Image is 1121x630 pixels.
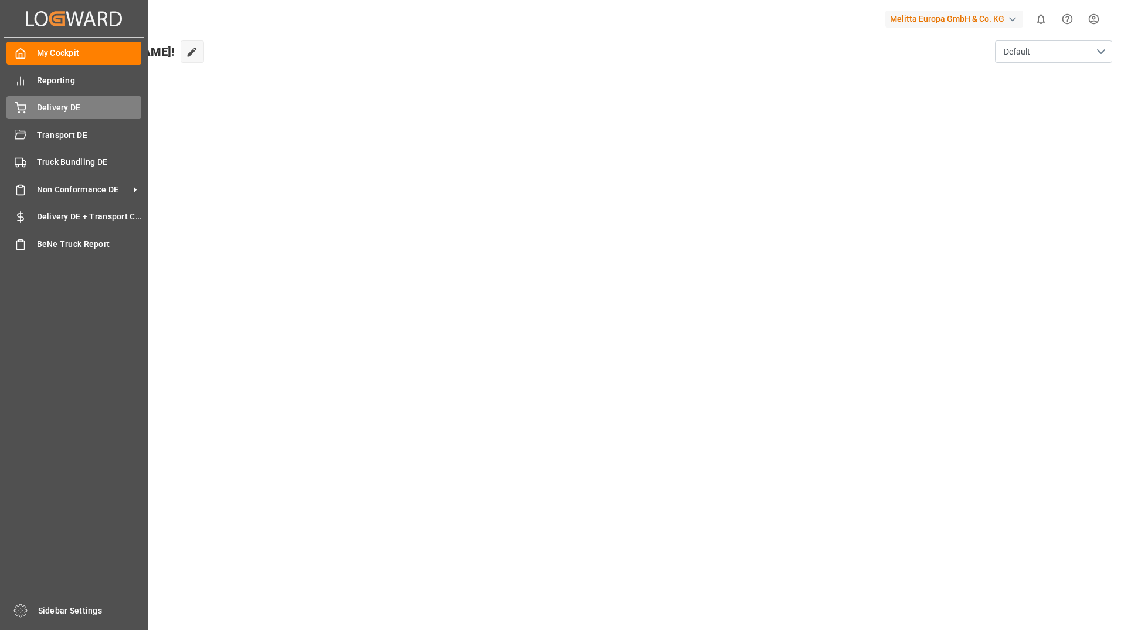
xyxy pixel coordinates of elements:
[6,69,141,92] a: Reporting
[6,96,141,119] a: Delivery DE
[38,605,143,617] span: Sidebar Settings
[885,8,1028,30] button: Melitta Europa GmbH & Co. KG
[6,151,141,174] a: Truck Bundling DE
[37,184,130,196] span: Non Conformance DE
[1054,6,1081,32] button: Help Center
[37,156,142,168] span: Truck Bundling DE
[37,238,142,250] span: BeNe Truck Report
[6,205,141,228] a: Delivery DE + Transport Cost
[995,40,1112,63] button: open menu
[6,232,141,255] a: BeNe Truck Report
[37,129,142,141] span: Transport DE
[6,123,141,146] a: Transport DE
[1028,6,1054,32] button: show 0 new notifications
[885,11,1023,28] div: Melitta Europa GmbH & Co. KG
[37,47,142,59] span: My Cockpit
[49,40,175,63] span: Hello [PERSON_NAME]!
[37,101,142,114] span: Delivery DE
[37,74,142,87] span: Reporting
[37,211,142,223] span: Delivery DE + Transport Cost
[6,42,141,65] a: My Cockpit
[1004,46,1030,58] span: Default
